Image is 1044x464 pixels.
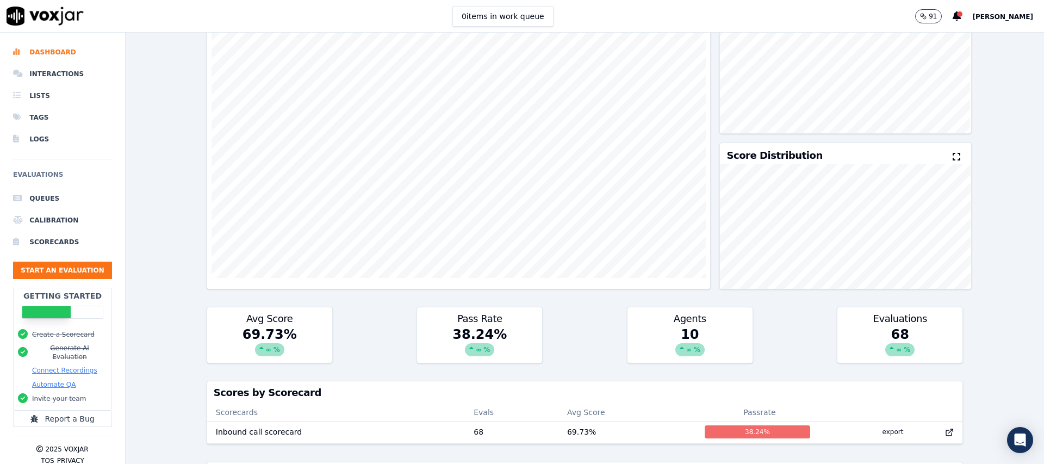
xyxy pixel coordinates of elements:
[874,423,912,441] button: export
[837,326,962,363] div: 68
[23,290,102,301] h2: Getting Started
[32,380,76,389] button: Automate QA
[558,421,696,443] td: 69.73 %
[972,10,1044,23] button: [PERSON_NAME]
[13,128,112,150] a: Logs
[465,343,494,356] div: ∞ %
[7,7,84,26] img: voxjar logo
[972,13,1033,21] span: [PERSON_NAME]
[726,151,822,160] h3: Score Distribution
[705,425,810,438] div: 38.24 %
[465,404,558,421] th: Evals
[1007,427,1033,453] div: Open Intercom Messenger
[13,63,112,85] a: Interactions
[32,394,86,403] button: Invite your team
[634,314,746,324] h3: Agents
[885,343,915,356] div: ∞ %
[915,9,953,23] button: 91
[13,168,112,188] h6: Evaluations
[207,404,465,421] th: Scorecards
[32,344,107,361] button: Generate AI Evaluation
[929,12,937,21] p: 91
[915,9,942,23] button: 91
[214,388,956,398] h3: Scores by Scorecard
[13,262,112,279] button: Start an Evaluation
[13,209,112,231] a: Calibration
[452,6,554,27] button: 0items in work queue
[255,343,284,356] div: ∞ %
[32,366,97,375] button: Connect Recordings
[214,314,326,324] h3: Avg Score
[45,445,88,454] p: 2025 Voxjar
[696,404,823,421] th: Passrate
[558,404,696,421] th: Avg Score
[465,421,558,443] td: 68
[627,326,753,363] div: 10
[13,41,112,63] a: Dashboard
[13,231,112,253] a: Scorecards
[13,85,112,107] a: Lists
[844,314,956,324] h3: Evaluations
[13,107,112,128] a: Tags
[207,326,332,363] div: 69.73 %
[424,314,536,324] h3: Pass Rate
[207,421,465,443] td: Inbound call scorecard
[13,411,112,427] button: Report a Bug
[675,343,705,356] div: ∞ %
[32,330,95,339] button: Create a Scorecard
[13,188,112,209] a: Queues
[417,326,542,363] div: 38.24 %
